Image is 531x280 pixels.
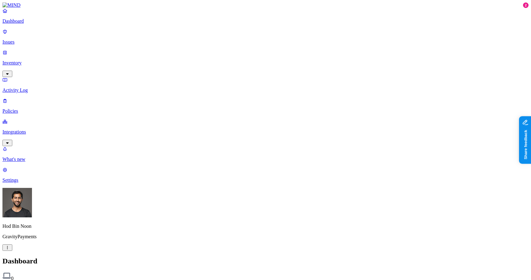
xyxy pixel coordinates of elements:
a: Policies [2,98,529,114]
p: Dashboard [2,18,529,24]
h2: Dashboard [2,257,529,265]
a: MIND [2,2,529,8]
a: Issues [2,29,529,45]
a: Activity Log [2,77,529,93]
a: Inventory [2,50,529,76]
p: Policies [2,108,529,114]
p: Activity Log [2,87,529,93]
a: What's new [2,146,529,162]
p: What's new [2,157,529,162]
a: Dashboard [2,8,529,24]
img: svg%3e [2,271,11,280]
p: Hod Bin Noon [2,224,529,229]
p: Integrations [2,129,529,135]
img: MIND [2,2,21,8]
p: Issues [2,39,529,45]
a: Integrations [2,119,529,145]
p: GravityPayments [2,234,529,239]
div: 2 [523,2,529,8]
a: Settings [2,167,529,183]
p: Inventory [2,60,529,66]
p: Settings [2,177,529,183]
img: Hod Bin Noon [2,188,32,217]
